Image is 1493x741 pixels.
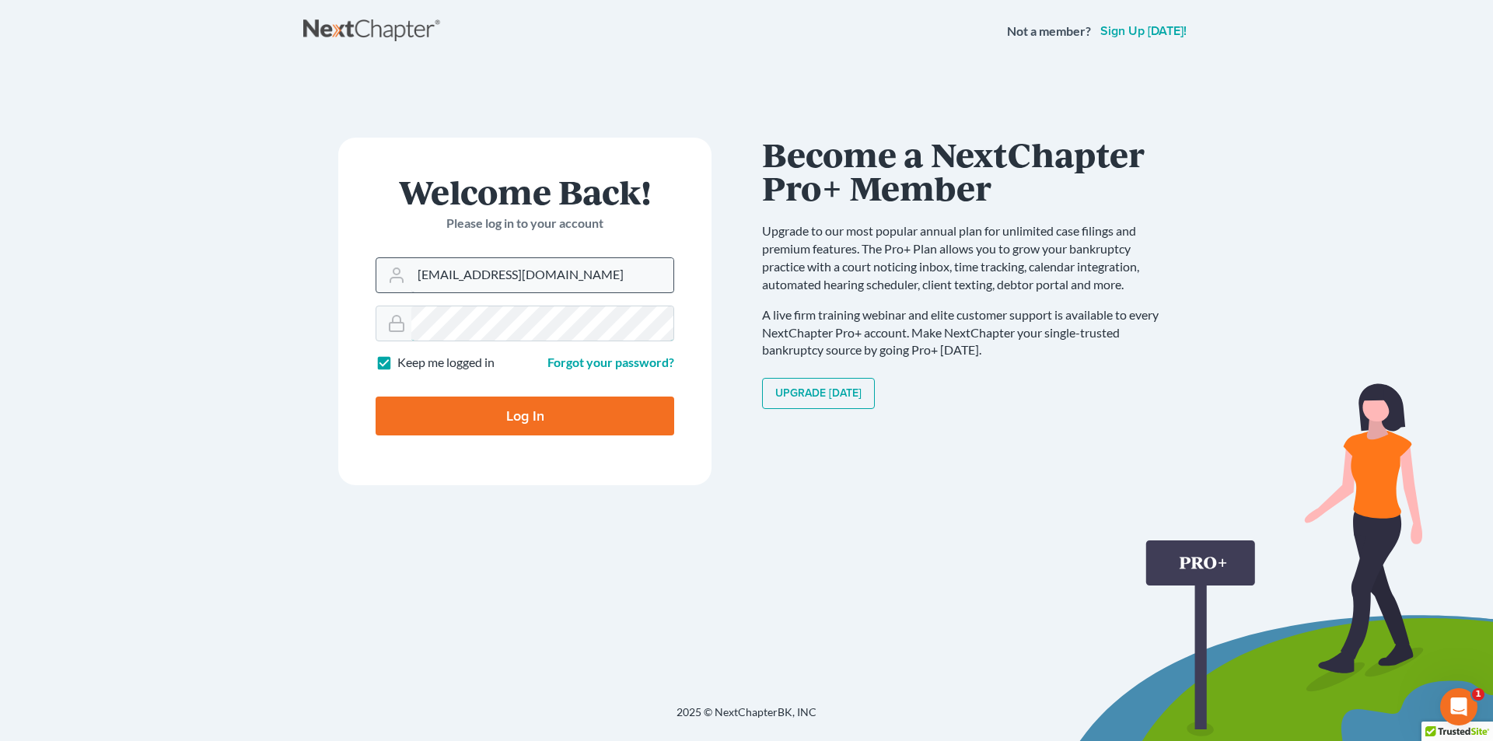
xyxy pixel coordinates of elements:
span: 1 [1472,688,1484,701]
p: Upgrade to our most popular annual plan for unlimited case filings and premium features. The Pro+... [762,222,1174,293]
iframe: Intercom live chat [1440,688,1477,725]
p: Please log in to your account [376,215,674,232]
a: Sign up [DATE]! [1097,25,1190,37]
input: Email Address [411,258,673,292]
input: Log In [376,397,674,435]
h1: Welcome Back! [376,175,674,208]
label: Keep me logged in [397,354,495,372]
div: 2025 © NextChapterBK, INC [303,704,1190,732]
h1: Become a NextChapter Pro+ Member [762,138,1174,204]
strong: Not a member? [1007,23,1091,40]
a: Forgot your password? [547,355,674,369]
a: Upgrade [DATE] [762,378,875,409]
p: A live firm training webinar and elite customer support is available to every NextChapter Pro+ ac... [762,306,1174,360]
